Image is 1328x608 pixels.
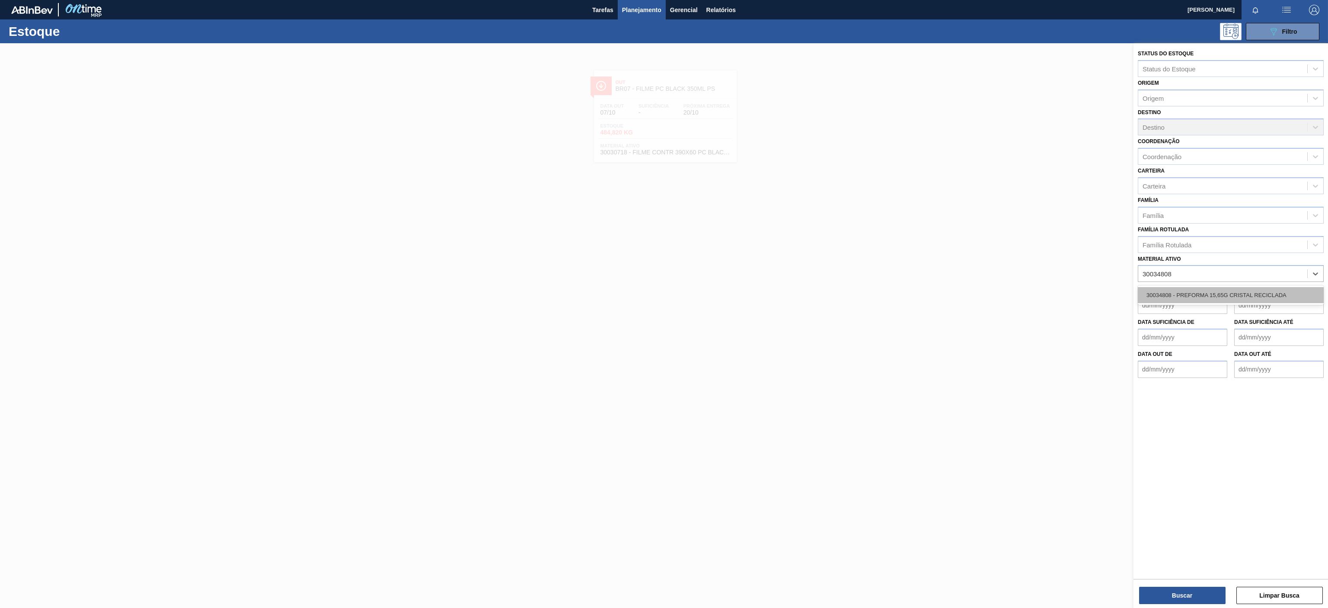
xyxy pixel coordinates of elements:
span: Gerencial [670,5,698,15]
label: Data suficiência até [1234,319,1293,325]
label: Destino [1138,109,1161,115]
label: Família Rotulada [1138,227,1189,233]
div: Status do Estoque [1143,65,1196,72]
label: Material ativo [1138,256,1181,262]
label: Família [1138,197,1159,203]
label: Data out de [1138,351,1172,357]
label: Coordenação [1138,138,1180,144]
button: Notificações [1242,4,1269,16]
input: dd/mm/yyyy [1138,329,1227,346]
input: dd/mm/yyyy [1234,329,1324,346]
label: Data out até [1234,351,1271,357]
img: TNhmsLtSVTkK8tSr43FrP2fwEKptu5GPRR3wAAAABJRU5ErkJggg== [11,6,53,14]
span: Tarefas [592,5,613,15]
input: dd/mm/yyyy [1138,297,1227,314]
h1: Estoque [9,26,146,36]
span: Planejamento [622,5,661,15]
img: Logout [1309,5,1319,15]
div: Família Rotulada [1143,241,1191,248]
div: Pogramando: nenhum usuário selecionado [1220,23,1242,40]
div: Coordenação [1143,153,1181,160]
button: Filtro [1246,23,1319,40]
span: Filtro [1282,28,1297,35]
input: dd/mm/yyyy [1234,297,1324,314]
div: Origem [1143,94,1164,102]
div: Carteira [1143,182,1165,189]
label: Origem [1138,80,1159,86]
img: userActions [1281,5,1292,15]
input: dd/mm/yyyy [1234,361,1324,378]
label: Status do Estoque [1138,51,1194,57]
input: dd/mm/yyyy [1138,361,1227,378]
div: 30034808 - PREFORMA 15,65G CRISTAL RECICLADA [1138,287,1324,303]
label: Carteira [1138,168,1165,174]
span: Relatórios [706,5,736,15]
label: Data suficiência de [1138,319,1194,325]
div: Família [1143,211,1164,219]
